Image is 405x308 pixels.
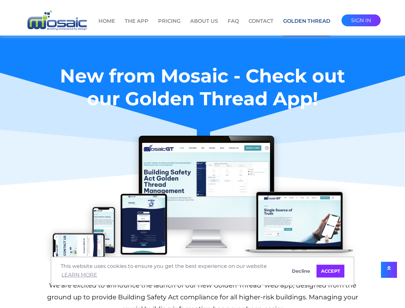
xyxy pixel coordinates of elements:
a: About Us [190,17,218,36]
a: Home [98,17,115,36]
a: deny cookies [287,265,314,278]
a: Golden Thread [283,17,330,36]
img: logo [25,10,89,32]
span: This website uses cookies to ensure you get the best experience on our website [61,262,282,280]
img: machine.png [43,136,362,270]
a: The App [125,17,148,36]
div: cookieconsent [51,257,354,286]
a: learn more about cookies [61,270,98,280]
a: sign in [342,14,381,26]
a: allow cookies [316,265,344,278]
a: FAQ [228,17,239,36]
h2: New from Mosaic - Check out our Golden Thread App! [43,64,362,136]
a: Contact [249,17,274,36]
a: Pricing [158,17,181,36]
